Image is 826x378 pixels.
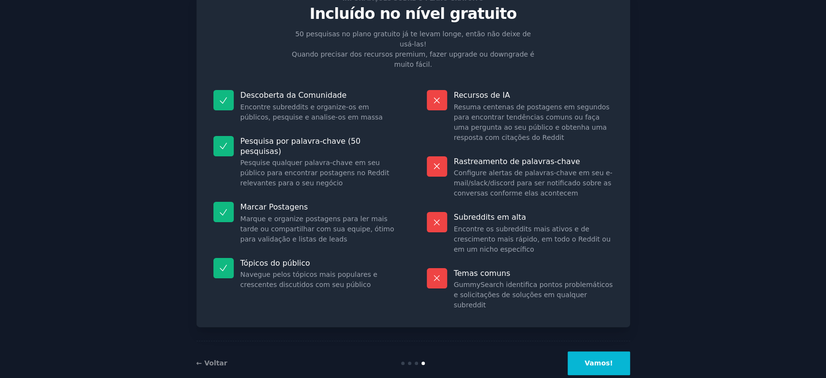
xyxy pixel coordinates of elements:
[454,225,611,253] font: Encontre os subreddits mais ativos e de crescimento mais rápido, em todo o Reddit ou em um nicho ...
[454,212,526,222] font: Subreddits em alta
[568,351,630,375] button: Vamos!
[585,359,613,367] font: Vamos!
[454,91,510,100] font: Recursos de IA
[240,136,360,156] font: Pesquisa por palavra-chave (50 pesquisas)
[292,50,534,68] font: Quando precisar dos recursos premium, fazer upgrade ou downgrade é muito fácil.
[454,157,580,166] font: Rastreamento de palavras-chave
[240,103,383,121] font: Encontre subreddits e organize-os em públicos, pesquise e analise-os em massa
[240,258,310,268] font: Tópicos do público
[454,281,613,309] font: GummySearch identifica pontos problemáticos e solicitações de soluções em qualquer subreddit
[240,202,308,212] font: Marcar Postagens
[240,159,390,187] font: Pesquise qualquer palavra-chave em seu público para encontrar postagens no Reddit relevantes para...
[310,5,517,22] font: Incluído no nível gratuito
[295,30,531,48] font: 50 pesquisas no plano gratuito já te levam longe, então não deixe de usá-las!
[240,91,347,100] font: Descoberta da Comunidade
[454,269,511,278] font: Temas comuns
[240,271,377,288] font: Navegue pelos tópicos mais populares e crescentes discutidos com seu público
[240,215,394,243] font: Marque e organize postagens para ler mais tarde ou compartilhar com sua equipe, ótimo para valida...
[454,169,613,197] font: Configure alertas de palavras-chave em seu e-mail/slack/discord para ser notificado sobre as conv...
[196,359,227,367] a: ← Voltar
[454,103,610,141] font: Resuma centenas de postagens em segundos para encontrar tendências comuns ou faça uma pergunta ao...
